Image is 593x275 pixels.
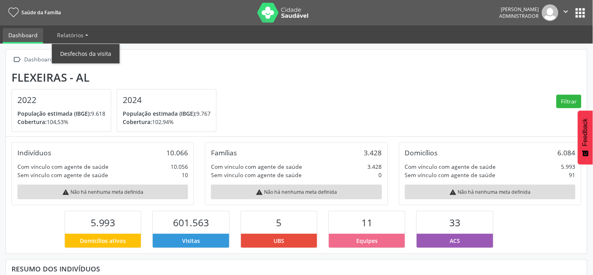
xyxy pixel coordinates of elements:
div: 10 [182,171,188,179]
div: Resumo dos indivíduos [11,264,582,273]
ul: Relatórios [51,44,120,64]
div: Sem vínculo com agente de saúde [405,171,496,179]
div: Com vínculo com agente de saúde [405,162,496,171]
span: 601.563 [173,216,209,229]
span: Saúde da Família [21,9,61,16]
div: Com vínculo com agente de saúde [211,162,302,171]
h4: 2024 [123,95,211,105]
h4: 2022 [17,95,105,105]
div: Flexeiras - AL [11,71,222,84]
div: Sem vínculo com agente de saúde [211,171,302,179]
a:  Dashboard [11,54,55,65]
div: Indivíduos [17,148,51,157]
span: Visitas [182,237,200,245]
button: Feedback - Mostrar pesquisa [578,111,593,164]
div: Não há nenhuma meta definida [211,185,382,199]
div: 3.428 [364,148,382,157]
span: 33 [449,216,460,229]
div: 10.066 [166,148,188,157]
span: ACS [450,237,460,245]
button: apps [574,6,587,20]
span: Relatórios [57,31,84,39]
p: 104,53% [17,118,105,126]
div: Sem vínculo com agente de saúde [17,171,108,179]
span: Cobertura: [17,118,47,126]
div: 6.084 [558,148,576,157]
div: 91 [569,171,576,179]
div: Não há nenhuma meta definida [17,185,188,199]
div: 5.993 [561,162,576,171]
button:  [559,4,574,21]
i:  [11,54,23,65]
div: 0 [379,171,382,179]
div: Famílias [211,148,237,157]
a: Relatórios [51,28,94,42]
span: UBS [274,237,284,245]
p: 9.618 [17,109,105,118]
span: População estimada (IBGE): [123,110,196,117]
div: Dashboard [23,54,55,65]
img: img [542,4,559,21]
div: Domicílios [405,148,438,157]
i:  [562,7,570,16]
i: warning [450,189,457,196]
button: Filtrar [557,95,582,108]
p: 9.767 [123,109,211,118]
span: Domicílios ativos [80,237,126,245]
p: 102,94% [123,118,211,126]
div: [PERSON_NAME] [500,6,539,13]
a: Dashboard [3,28,43,44]
i: warning [62,189,69,196]
span: 5.993 [91,216,116,229]
span: Administrador [500,13,539,19]
div: 10.056 [171,162,188,171]
span: População estimada (IBGE): [17,110,91,117]
div: Com vínculo com agente de saúde [17,162,108,171]
span: 5 [276,216,282,229]
div: Não há nenhuma meta definida [405,185,576,199]
a: Saúde da Família [6,6,61,19]
span: Equipes [356,237,378,245]
span: Feedback [582,118,589,146]
i: warning [256,189,263,196]
div: 3.428 [368,162,382,171]
span: Cobertura: [123,118,152,126]
span: 11 [361,216,373,229]
a: Desfechos da visita [52,47,120,61]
